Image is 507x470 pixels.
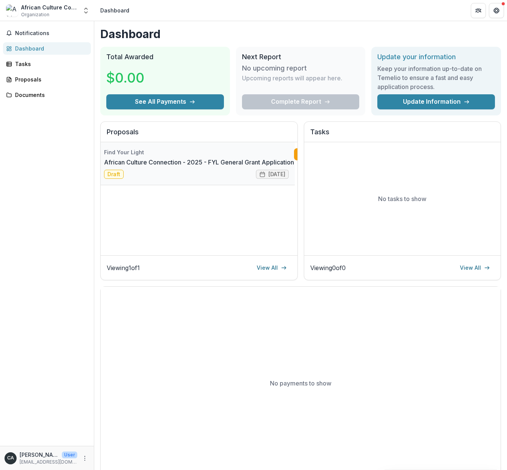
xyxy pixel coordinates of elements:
span: Organization [21,11,49,18]
p: Viewing 1 of 1 [107,263,140,272]
h3: $0.00 [106,68,163,88]
a: Update Information [377,94,495,109]
div: Tasks [15,60,85,68]
a: Complete [294,148,337,160]
h2: Proposals [107,128,291,142]
div: Documents [15,91,85,99]
div: Dashboard [100,6,129,14]
p: Upcoming reports will appear here. [242,74,342,83]
p: User [62,452,77,458]
button: Partners [471,3,486,18]
a: View All [455,262,495,274]
button: See All Payments [106,94,224,109]
button: Notifications [3,27,91,39]
a: Tasks [3,58,91,70]
nav: breadcrumb [97,5,132,16]
h3: No upcoming report [242,64,307,72]
div: African Culture Connection [21,3,78,11]
div: Dashboard [15,45,85,52]
a: Proposals [3,73,91,86]
a: Dashboard [3,42,91,55]
a: View All [252,262,291,274]
p: Viewing 0 of 0 [310,263,346,272]
div: Charles Ahovissi [7,456,14,461]
span: Notifications [15,30,88,37]
p: [EMAIL_ADDRESS][DOMAIN_NAME] [20,459,77,465]
p: No tasks to show [378,194,426,203]
div: Proposals [15,75,85,83]
h2: Update your information [377,53,495,61]
h3: Keep your information up-to-date on Temelio to ensure a fast and easy application process. [377,64,495,91]
button: Open entity switcher [81,3,91,18]
button: More [80,454,89,463]
p: [PERSON_NAME] [20,451,59,459]
button: Get Help [489,3,504,18]
a: African Culture Connection - 2025 - FYL General Grant Application [104,158,294,167]
a: Documents [3,89,91,101]
img: African Culture Connection [6,5,18,17]
h2: Tasks [310,128,495,142]
h1: Dashboard [100,27,501,41]
h2: Total Awarded [106,53,224,61]
h2: Next Report [242,53,360,61]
